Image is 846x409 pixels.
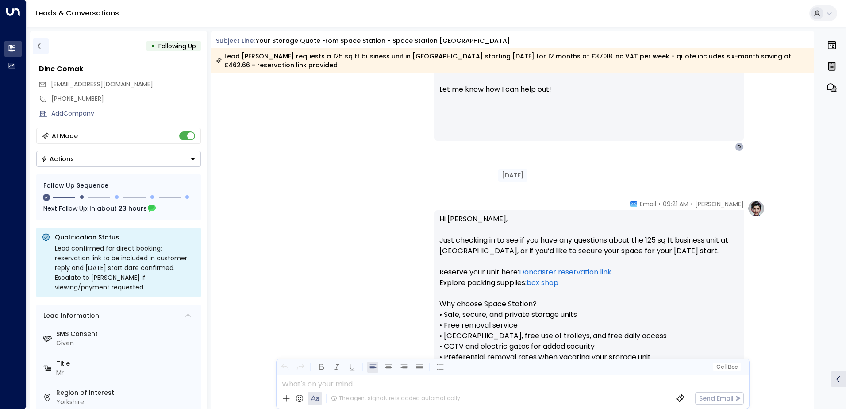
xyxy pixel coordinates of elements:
p: Hi [PERSON_NAME], Just checking in to see if you have any questions about the 125 sq ft business ... [439,214,738,394]
span: [EMAIL_ADDRESS][DOMAIN_NAME] [51,80,153,89]
label: SMS Consent [56,329,197,339]
button: Actions [36,151,201,167]
div: Actions [41,155,74,163]
div: Follow Up Sequence [43,181,194,190]
div: Button group with a nested menu [36,151,201,167]
div: • [151,38,155,54]
div: Your storage quote from Space Station - Space Station [GEOGRAPHIC_DATA] [256,36,510,46]
div: Next Follow Up: [43,204,194,213]
p: Qualification Status [55,233,196,242]
span: | [725,364,727,370]
div: Dinc Comak [39,64,201,74]
div: Lead confirmed for direct booking; reservation link to be included in customer reply and [DATE] s... [55,243,196,292]
span: Email [640,200,656,208]
a: box shop [527,278,558,288]
img: profile-logo.png [747,200,765,217]
button: Redo [295,362,306,373]
span: Subject Line: [216,36,255,45]
div: D [735,143,744,151]
button: Undo [279,362,290,373]
span: In about 23 hours [89,204,147,213]
div: Lead [PERSON_NAME] requests a 125 sq ft business unit in [GEOGRAPHIC_DATA] starting [DATE] for 12... [216,52,809,69]
div: [DATE] [498,169,527,182]
div: The agent signature is added automatically [331,394,460,402]
div: [PHONE_NUMBER] [51,94,201,104]
button: Cc|Bcc [712,363,741,371]
div: Yorkshire [56,397,197,407]
span: • [658,200,661,208]
div: AI Mode [52,131,78,140]
div: Mr [56,368,197,378]
div: Lead Information [40,311,99,320]
span: 09:21 AM [663,200,688,208]
span: Cc Bcc [716,364,737,370]
label: Title [56,359,197,368]
a: Doncaster reservation link [519,267,611,278]
span: [PERSON_NAME] [695,200,744,208]
span: • [691,200,693,208]
span: Following Up [158,42,196,50]
a: Leads & Conversations [35,8,119,18]
label: Region of Interest [56,388,197,397]
div: AddCompany [51,109,201,118]
span: dincer.comak@gmail.com [51,80,153,89]
div: Given [56,339,197,348]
